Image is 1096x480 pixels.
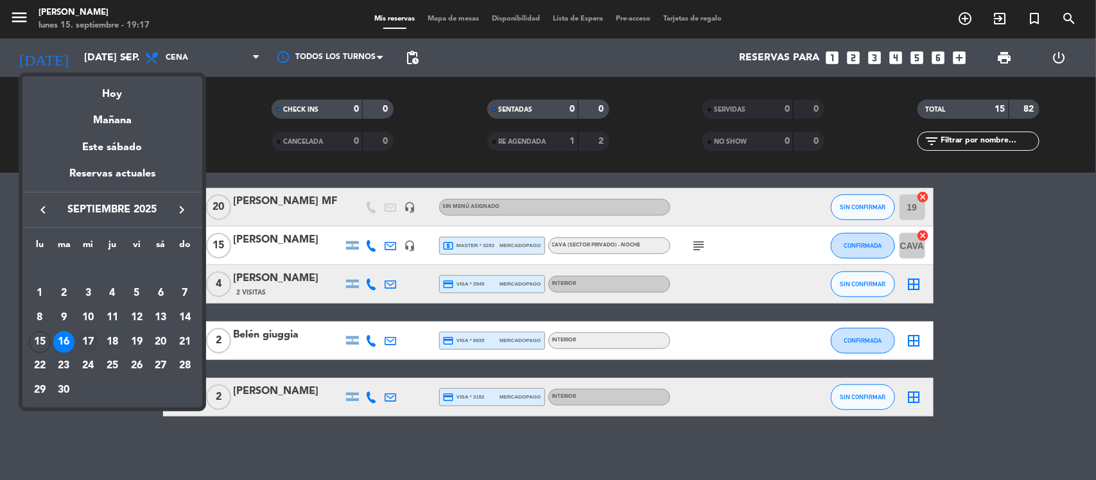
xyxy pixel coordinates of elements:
[52,237,76,257] th: martes
[126,282,148,304] div: 5
[149,237,173,257] th: sábado
[52,378,76,402] td: 30 de septiembre de 2025
[53,331,75,353] div: 16
[100,354,125,379] td: 25 de septiembre de 2025
[76,281,100,305] td: 3 de septiembre de 2025
[150,355,171,377] div: 27
[52,281,76,305] td: 2 de septiembre de 2025
[31,201,55,218] button: keyboard_arrow_left
[29,379,51,401] div: 29
[29,355,51,377] div: 22
[52,330,76,354] td: 16 de septiembre de 2025
[101,307,123,329] div: 11
[126,355,148,377] div: 26
[53,282,75,304] div: 2
[28,257,197,282] td: SEP.
[126,331,148,353] div: 19
[52,305,76,330] td: 9 de septiembre de 2025
[174,202,189,218] i: keyboard_arrow_right
[28,354,52,379] td: 22 de septiembre de 2025
[100,330,125,354] td: 18 de septiembre de 2025
[28,281,52,305] td: 1 de septiembre de 2025
[22,76,202,103] div: Hoy
[100,305,125,330] td: 11 de septiembre de 2025
[174,355,196,377] div: 28
[28,237,52,257] th: lunes
[174,282,196,304] div: 7
[101,331,123,353] div: 18
[28,305,52,330] td: 8 de septiembre de 2025
[77,282,99,304] div: 3
[174,307,196,329] div: 14
[100,237,125,257] th: jueves
[76,354,100,379] td: 24 de septiembre de 2025
[174,331,196,353] div: 21
[125,237,149,257] th: viernes
[76,305,100,330] td: 10 de septiembre de 2025
[125,281,149,305] td: 5 de septiembre de 2025
[53,355,75,377] div: 23
[100,281,125,305] td: 4 de septiembre de 2025
[53,379,75,401] div: 30
[22,166,202,192] div: Reservas actuales
[52,354,76,379] td: 23 de septiembre de 2025
[173,281,197,305] td: 7 de septiembre de 2025
[149,354,173,379] td: 27 de septiembre de 2025
[173,330,197,354] td: 21 de septiembre de 2025
[125,354,149,379] td: 26 de septiembre de 2025
[28,378,52,402] td: 29 de septiembre de 2025
[173,237,197,257] th: domingo
[101,282,123,304] div: 4
[77,355,99,377] div: 24
[125,330,149,354] td: 19 de septiembre de 2025
[173,354,197,379] td: 28 de septiembre de 2025
[173,305,197,330] td: 14 de septiembre de 2025
[35,202,51,218] i: keyboard_arrow_left
[76,237,100,257] th: miércoles
[126,307,148,329] div: 12
[125,305,149,330] td: 12 de septiembre de 2025
[150,307,171,329] div: 13
[22,130,202,166] div: Este sábado
[150,282,171,304] div: 6
[101,355,123,377] div: 25
[28,330,52,354] td: 15 de septiembre de 2025
[77,307,99,329] div: 10
[29,307,51,329] div: 8
[22,103,202,129] div: Mañana
[55,201,170,218] span: septiembre 2025
[53,307,75,329] div: 9
[76,330,100,354] td: 17 de septiembre de 2025
[170,201,193,218] button: keyboard_arrow_right
[149,330,173,354] td: 20 de septiembre de 2025
[77,331,99,353] div: 17
[150,331,171,353] div: 20
[29,331,51,353] div: 15
[149,281,173,305] td: 6 de septiembre de 2025
[29,282,51,304] div: 1
[149,305,173,330] td: 13 de septiembre de 2025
